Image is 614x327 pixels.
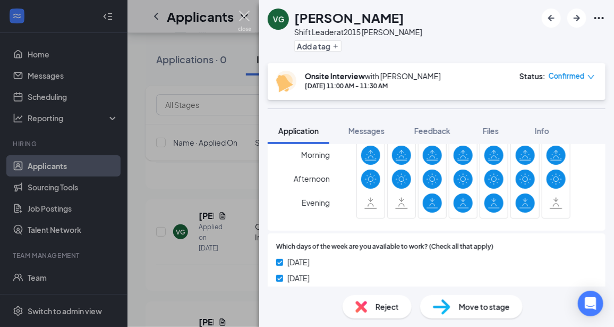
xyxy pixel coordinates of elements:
[294,169,330,188] span: Afternoon
[549,71,585,81] span: Confirmed
[302,193,330,212] span: Evening
[593,12,606,24] svg: Ellipses
[278,126,319,136] span: Application
[570,12,583,24] svg: ArrowRight
[287,272,310,284] span: [DATE]
[578,291,603,316] div: Open Intercom Messenger
[294,27,422,37] div: Shift Leader at 2015 [PERSON_NAME]
[287,256,310,268] span: [DATE]
[519,71,545,81] div: Status :
[305,71,441,81] div: with [PERSON_NAME]
[567,9,586,28] button: ArrowRight
[348,126,385,136] span: Messages
[273,14,284,24] div: VG
[545,12,558,24] svg: ArrowLeftNew
[294,40,342,52] button: PlusAdd a tag
[535,126,549,136] span: Info
[587,73,595,81] span: down
[305,81,441,90] div: [DATE] 11:00 AM - 11:30 AM
[542,9,561,28] button: ArrowLeftNew
[414,126,450,136] span: Feedback
[332,43,339,49] svg: Plus
[483,126,499,136] span: Files
[301,145,330,164] span: Morning
[276,242,493,252] span: Which days of the week are you available to work? (Check all that apply)
[294,9,404,27] h1: [PERSON_NAME]
[459,301,510,313] span: Move to stage
[305,71,365,81] b: Onsite Interview
[376,301,399,313] span: Reject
